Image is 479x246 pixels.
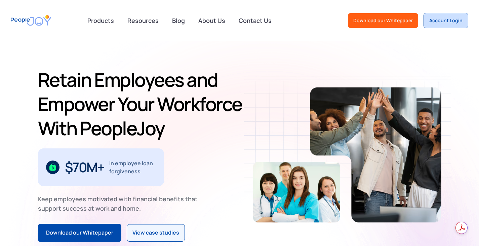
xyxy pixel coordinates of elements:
[38,224,121,242] a: Download our Whitepaper
[46,229,113,237] div: Download our Whitepaper
[123,13,163,28] a: Resources
[38,148,164,186] div: 1 / 3
[38,194,203,213] div: Keep employees motivated with financial benefits that support success at work and home.
[11,11,51,30] a: home
[310,87,441,222] img: Retain-Employees-PeopleJoy
[348,13,418,28] a: Download our Whitepaper
[253,162,340,222] img: Retain-Employees-PeopleJoy
[235,13,276,28] a: Contact Us
[168,13,189,28] a: Blog
[429,17,463,24] div: Account Login
[65,162,104,173] div: $70M+
[194,13,229,28] a: About Us
[83,14,118,27] div: Products
[424,13,468,28] a: Account Login
[38,68,248,140] h1: Retain Employees and Empower Your Workforce With PeopleJoy
[127,224,185,242] a: View case studies
[109,159,156,175] div: in employee loan forgiveness
[353,17,413,24] div: Download our Whitepaper
[132,229,179,237] div: View case studies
